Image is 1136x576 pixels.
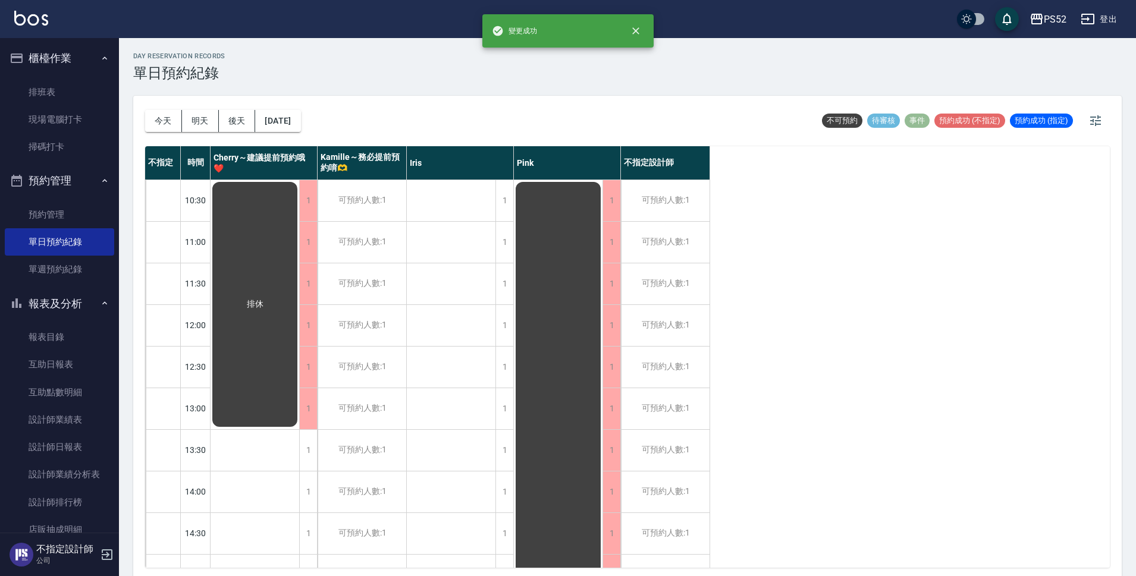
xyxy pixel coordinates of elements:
[602,180,620,221] div: 1
[495,513,513,554] div: 1
[133,65,225,81] h3: 單日預約紀錄
[5,43,114,74] button: 櫃檯作業
[1076,8,1122,30] button: 登出
[5,406,114,433] a: 設計師業績表
[5,133,114,160] a: 掃碼打卡
[621,430,710,471] div: 可預約人數:1
[407,146,514,180] div: Iris
[181,180,211,221] div: 10:30
[495,222,513,263] div: 1
[211,146,318,180] div: Cherry～建議提前預約哦❤️
[318,146,407,180] div: Kamille～務必提前預約唷🫶
[621,513,710,554] div: 可預約人數:1
[995,7,1019,31] button: save
[602,430,620,471] div: 1
[602,347,620,388] div: 1
[318,388,406,429] div: 可預約人數:1
[1044,12,1066,27] div: PS52
[934,115,1005,126] span: 預約成功 (不指定)
[905,115,930,126] span: 事件
[36,555,97,566] p: 公司
[602,388,620,429] div: 1
[495,388,513,429] div: 1
[5,516,114,543] a: 店販抽成明細
[5,165,114,196] button: 預約管理
[495,263,513,304] div: 1
[36,543,97,555] h5: 不指定設計師
[602,513,620,554] div: 1
[318,180,406,221] div: 可預約人數:1
[299,347,317,388] div: 1
[621,180,710,221] div: 可預約人數:1
[602,263,620,304] div: 1
[182,110,219,132] button: 明天
[318,347,406,388] div: 可預約人數:1
[5,433,114,461] a: 設計師日報表
[822,115,862,126] span: 不可預約
[621,263,710,304] div: 可預約人數:1
[181,512,211,554] div: 14:30
[1025,7,1071,32] button: PS52
[181,388,211,429] div: 13:00
[255,110,300,132] button: [DATE]
[145,146,181,180] div: 不指定
[5,256,114,283] a: 單週預約紀錄
[318,305,406,346] div: 可預約人數:1
[299,305,317,346] div: 1
[602,471,620,512] div: 1
[299,180,317,221] div: 1
[299,513,317,554] div: 1
[10,543,33,566] img: Person
[219,110,256,132] button: 後天
[299,430,317,471] div: 1
[5,78,114,106] a: 排班表
[623,18,649,44] button: close
[299,388,317,429] div: 1
[5,201,114,228] a: 預約管理
[514,146,621,180] div: Pink
[621,146,710,180] div: 不指定設計師
[495,471,513,512] div: 1
[621,305,710,346] div: 可預約人數:1
[1010,115,1073,126] span: 預約成功 (指定)
[318,222,406,263] div: 可預約人數:1
[299,471,317,512] div: 1
[621,222,710,263] div: 可預約人數:1
[318,430,406,471] div: 可預約人數:1
[299,263,317,304] div: 1
[602,222,620,263] div: 1
[495,430,513,471] div: 1
[133,52,225,60] h2: day Reservation records
[621,471,710,512] div: 可預約人數:1
[492,25,537,37] span: 變更成功
[5,489,114,516] a: 設計師排行榜
[181,221,211,263] div: 11:00
[5,461,114,488] a: 設計師業績分析表
[145,110,182,132] button: 今天
[181,263,211,304] div: 11:30
[181,429,211,471] div: 13:30
[299,222,317,263] div: 1
[181,146,211,180] div: 時間
[5,351,114,378] a: 互助日報表
[867,115,900,126] span: 待審核
[602,305,620,346] div: 1
[5,228,114,256] a: 單日預約紀錄
[621,347,710,388] div: 可預約人數:1
[318,471,406,512] div: 可預約人數:1
[5,288,114,319] button: 報表及分析
[621,388,710,429] div: 可預約人數:1
[495,180,513,221] div: 1
[14,11,48,26] img: Logo
[5,379,114,406] a: 互助點數明細
[5,106,114,133] a: 現場電腦打卡
[318,513,406,554] div: 可預約人數:1
[181,346,211,388] div: 12:30
[5,323,114,351] a: 報表目錄
[318,263,406,304] div: 可預約人數:1
[495,305,513,346] div: 1
[181,304,211,346] div: 12:00
[495,347,513,388] div: 1
[244,299,266,310] span: 排休
[181,471,211,512] div: 14:00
